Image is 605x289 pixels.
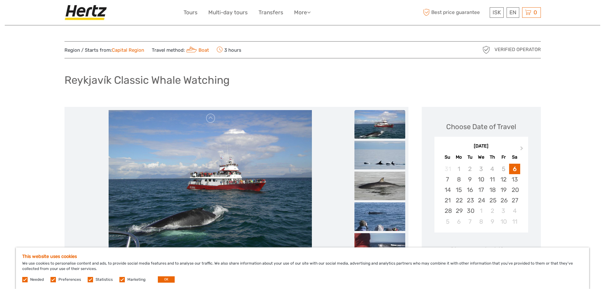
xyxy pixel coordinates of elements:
[453,206,464,216] div: Choose Monday, September 29th, 2025
[517,145,528,155] button: Next Month
[509,206,520,216] div: Choose Saturday, October 4th, 2025
[354,172,405,200] img: b1d92e7581f34c4a90aaaae6f85ccca2_slider_thumbnail.jpg
[58,277,81,282] label: Preferences
[453,216,464,227] div: Choose Monday, October 6th, 2025
[453,153,464,161] div: Mo
[450,245,513,255] span: Choose a start time
[152,45,209,54] span: Travel method:
[498,195,509,206] div: Choose Friday, September 26th, 2025
[487,216,498,227] div: Choose Thursday, October 9th, 2025
[453,195,464,206] div: Choose Monday, September 22nd, 2025
[475,185,487,195] div: Choose Wednesday, September 17th, 2025
[509,185,520,195] div: Choose Saturday, September 20th, 2025
[464,206,475,216] div: Choose Tuesday, September 30th, 2025
[475,206,487,216] div: Choose Wednesday, October 1st, 2025
[259,8,283,17] a: Transfers
[475,164,487,174] div: Not available Wednesday, September 3rd, 2025
[434,143,528,150] div: [DATE]
[453,185,464,195] div: Choose Monday, September 15th, 2025
[9,11,72,16] p: We're away right now. Please check back later!
[487,195,498,206] div: Choose Thursday, September 25th, 2025
[185,47,209,53] a: Boat
[509,216,520,227] div: Choose Saturday, October 11th, 2025
[487,206,498,216] div: Choose Thursday, October 2nd, 2025
[481,45,491,55] img: verified_operator_grey_128.png
[464,195,475,206] div: Choose Tuesday, September 23rd, 2025
[442,216,453,227] div: Choose Sunday, October 5th, 2025
[509,164,520,174] div: Choose Saturday, September 6th, 2025
[493,9,501,16] span: ISK
[127,277,145,282] label: Marketing
[64,5,110,20] img: Hertz
[158,276,175,283] button: OK
[96,277,113,282] label: Statistics
[354,233,405,262] img: 3c56c014359f4dac9ae4b055469c60cb_slider_thumbnail.jpg
[487,174,498,185] div: Choose Thursday, September 11th, 2025
[64,47,144,54] span: Region / Starts from:
[498,185,509,195] div: Choose Friday, September 19th, 2025
[498,153,509,161] div: Fr
[509,195,520,206] div: Choose Saturday, September 27th, 2025
[498,216,509,227] div: Choose Friday, October 10th, 2025
[30,277,44,282] label: Needed
[184,8,198,17] a: Tours
[487,153,498,161] div: Th
[507,7,519,18] div: EN
[442,195,453,206] div: Choose Sunday, September 21st, 2025
[464,153,475,161] div: Tu
[464,185,475,195] div: Choose Tuesday, September 16th, 2025
[487,185,498,195] div: Choose Thursday, September 18th, 2025
[22,254,583,259] h5: This website uses cookies
[498,164,509,174] div: Not available Friday, September 5th, 2025
[464,216,475,227] div: Choose Tuesday, October 7th, 2025
[354,110,405,139] img: 753b4ef2eac24023b9e753f4e42fcbf2_slider_thumbnail.jpg
[475,216,487,227] div: Choose Wednesday, October 8th, 2025
[208,8,248,17] a: Multi-day tours
[442,174,453,185] div: Choose Sunday, September 7th, 2025
[217,45,241,54] span: 3 hours
[533,9,538,16] span: 0
[422,7,488,18] span: Best price guarantee
[498,174,509,185] div: Choose Friday, September 12th, 2025
[354,202,405,231] img: d0e4871c58cd4842a157b477a30ced5a_slider_thumbnail.jpg
[475,195,487,206] div: Choose Wednesday, September 24th, 2025
[436,164,526,227] div: month 2025-09
[64,74,230,87] h1: Reykjavík Classic Whale Watching
[453,174,464,185] div: Choose Monday, September 8th, 2025
[475,153,487,161] div: We
[487,164,498,174] div: Not available Thursday, September 4th, 2025
[464,164,475,174] div: Not available Tuesday, September 2nd, 2025
[442,153,453,161] div: Su
[446,122,516,132] div: Choose Date of Travel
[509,174,520,185] div: Choose Saturday, September 13th, 2025
[453,164,464,174] div: Not available Monday, September 1st, 2025
[16,247,589,289] div: We use cookies to personalise content and ads, to provide social media features and to analyse ou...
[509,153,520,161] div: Sa
[475,174,487,185] div: Choose Wednesday, September 10th, 2025
[112,47,144,53] a: Capital Region
[73,10,81,17] button: Open LiveChat chat widget
[354,141,405,169] img: a4733d76e3ec44ab853afe806a5a54aa_slider_thumbnail.jpg
[442,164,453,174] div: Not available Sunday, August 31st, 2025
[294,8,311,17] a: More
[442,206,453,216] div: Choose Sunday, September 28th, 2025
[109,110,312,262] img: 753b4ef2eac24023b9e753f4e42fcbf2_main_slider.jpg
[464,174,475,185] div: Choose Tuesday, September 9th, 2025
[498,206,509,216] div: Choose Friday, October 3rd, 2025
[494,46,541,53] span: Verified Operator
[442,185,453,195] div: Choose Sunday, September 14th, 2025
